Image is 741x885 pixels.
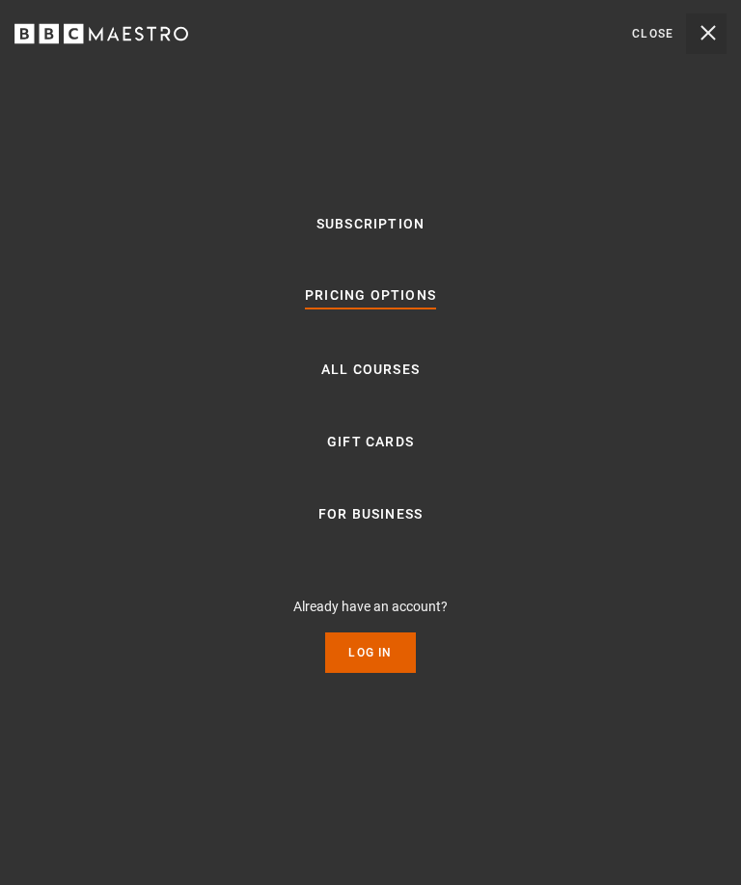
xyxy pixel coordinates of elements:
[14,19,188,48] svg: BBC Maestro
[305,284,436,309] a: Pricing Options
[325,632,415,673] a: Log In
[293,597,448,617] p: Already have an account?
[327,431,414,454] a: Gift Cards
[321,359,420,382] a: All Courses
[632,13,727,54] button: Toggle navigation
[318,503,423,526] a: For business
[316,213,425,236] a: Subscription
